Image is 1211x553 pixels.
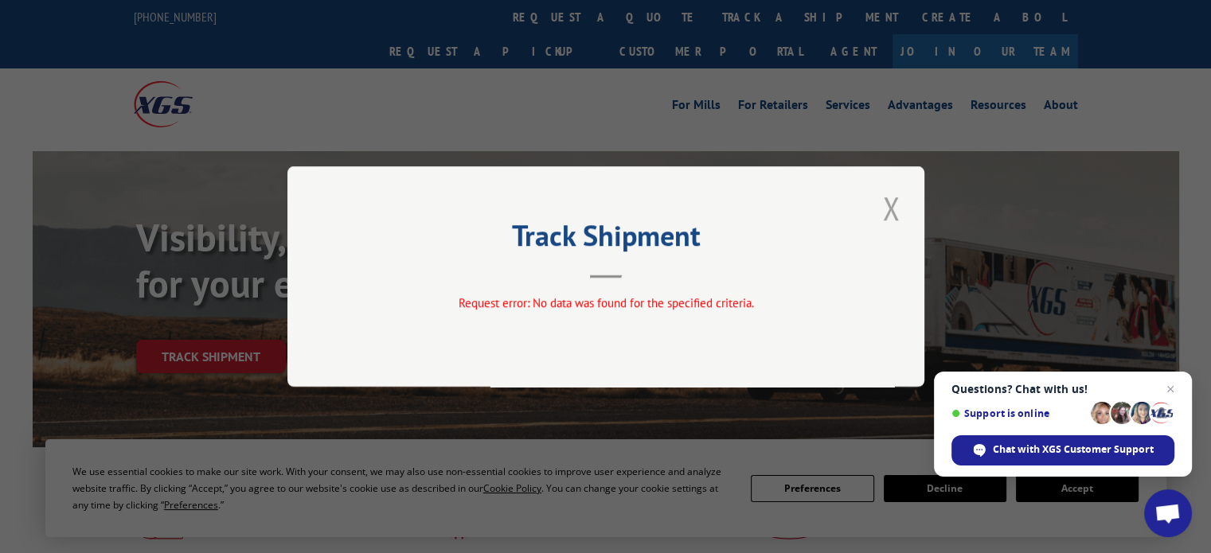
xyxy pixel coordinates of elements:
[367,224,845,255] h2: Track Shipment
[993,442,1154,457] span: Chat with XGS Customer Support
[951,407,1085,419] span: Support is online
[458,295,753,310] span: Request error: No data was found for the specified criteria.
[1144,489,1192,537] a: Open chat
[951,435,1174,465] span: Chat with XGS Customer Support
[951,383,1174,395] span: Questions? Chat with us!
[877,186,904,230] button: Close modal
